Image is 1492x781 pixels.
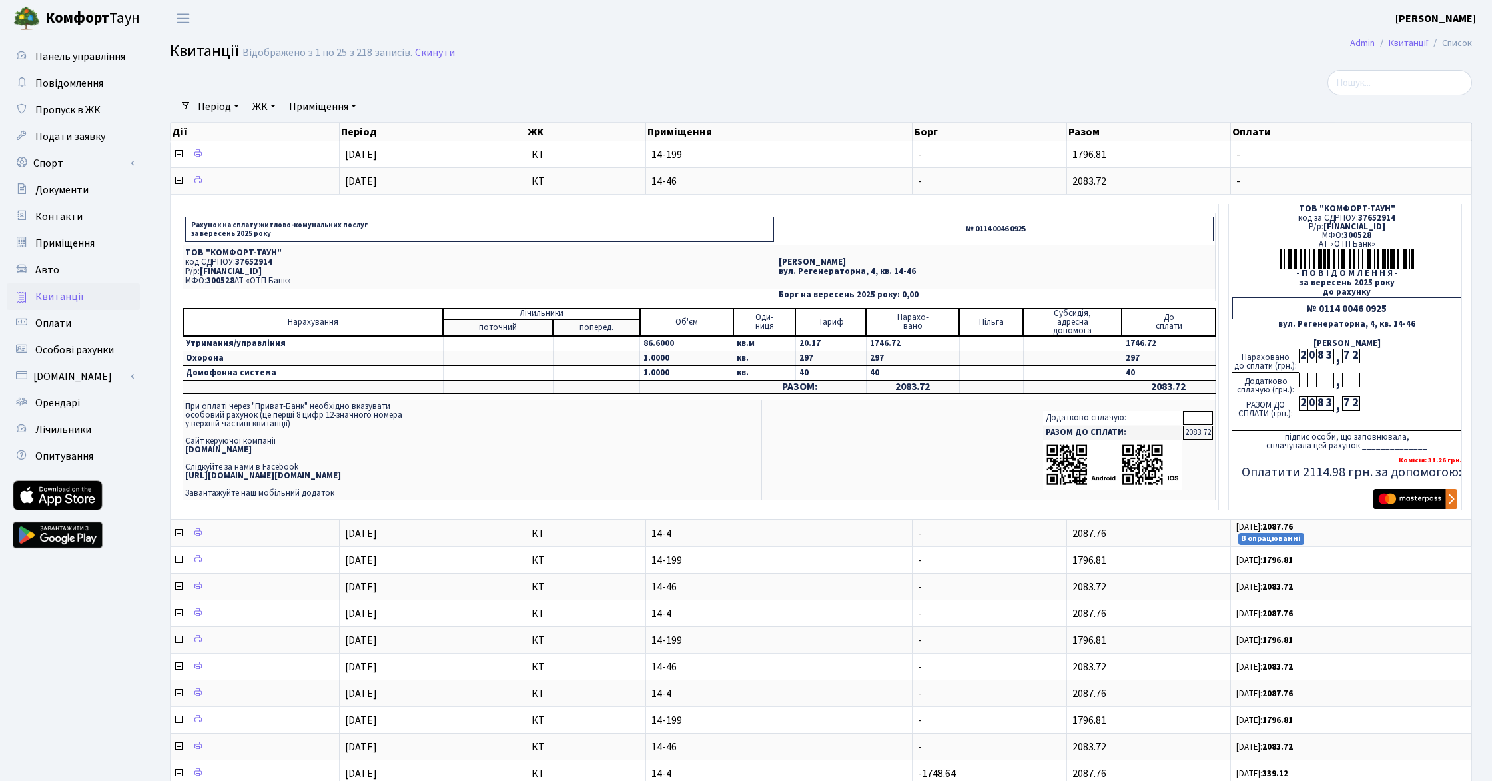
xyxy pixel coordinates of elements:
[170,39,239,63] span: Квитанції
[345,553,377,568] span: [DATE]
[795,365,866,380] td: 40
[1232,288,1461,297] div: до рахунку
[532,662,640,672] span: КТ
[1395,11,1476,27] a: [PERSON_NAME]
[646,123,913,141] th: Приміщення
[651,742,907,752] span: 14-46
[1236,768,1288,780] small: [DATE]:
[1262,714,1293,726] b: 1796.81
[185,267,774,276] p: Р/р:
[183,400,761,500] td: При оплаті через "Приват-Банк" необхідно вказувати особовий рахунок (це перші 8 цифр 12-значного ...
[918,174,922,189] span: -
[918,147,922,162] span: -
[532,149,640,160] span: КТ
[866,309,959,336] td: Нарахо- вано
[1232,320,1461,329] div: вул. Регенераторна, 4, кв. 14-46
[532,635,640,646] span: КТ
[7,443,140,470] a: Опитування
[1389,36,1428,50] a: Квитанції
[1236,688,1293,700] small: [DATE]:
[247,95,281,118] a: ЖК
[1333,396,1342,412] div: ,
[345,686,377,701] span: [DATE]
[795,336,866,351] td: 20.17
[959,309,1023,336] td: Пільга
[1395,11,1476,26] b: [PERSON_NAME]
[1023,309,1122,336] td: Субсидія, адресна допомога
[1232,297,1461,319] div: № 0114 0046 0925
[1262,661,1293,673] b: 2083.72
[35,236,95,251] span: Приміщення
[1262,581,1293,593] b: 2083.72
[651,555,907,566] span: 14-199
[183,351,443,365] td: Охорона
[779,291,1214,299] p: Борг на вересень 2025 року: 0,00
[918,606,922,621] span: -
[1327,70,1472,95] input: Пошук...
[1333,349,1342,364] div: ,
[242,47,412,59] div: Відображено з 1 по 25 з 218 записів.
[918,766,956,781] span: -1748.64
[7,337,140,363] a: Особові рахунки
[640,309,733,336] td: Об'єм
[345,660,377,674] span: [DATE]
[1342,396,1351,411] div: 7
[1351,349,1359,363] div: 2
[35,209,83,224] span: Контакти
[1236,521,1293,533] small: [DATE]:
[1067,123,1231,141] th: Разом
[7,70,140,97] a: Повідомлення
[1325,396,1333,411] div: 3
[7,416,140,443] a: Лічильники
[1072,606,1106,621] span: 2087.76
[733,365,796,380] td: кв.
[651,688,907,699] span: 14-4
[35,422,91,437] span: Лічильники
[1122,336,1215,351] td: 1746.72
[1262,768,1288,780] b: 339.12
[532,176,640,187] span: КТ
[640,365,733,380] td: 1.0000
[779,267,1214,276] p: вул. Регенераторна, 4, кв. 14-46
[532,768,640,779] span: КТ
[1342,349,1351,363] div: 7
[1236,149,1466,160] span: -
[284,95,362,118] a: Приміщення
[35,289,84,304] span: Квитанції
[918,526,922,541] span: -
[866,380,959,394] td: 2083.72
[640,351,733,365] td: 1.0000
[7,310,140,337] a: Оплати
[7,230,140,257] a: Приміщення
[183,309,443,336] td: Нарахування
[1316,349,1325,363] div: 8
[345,740,377,754] span: [DATE]
[35,129,105,144] span: Подати заявку
[1072,686,1106,701] span: 2087.76
[1236,741,1293,753] small: [DATE]:
[1232,269,1461,278] div: - П О В І Д О М Л Е Н Н Я -
[1428,36,1472,51] li: Список
[651,715,907,726] span: 14-199
[1122,309,1215,336] td: До cплати
[45,7,140,30] span: Таун
[1238,533,1305,545] small: В опрацюванні
[35,449,93,464] span: Опитування
[35,316,71,331] span: Оплати
[185,444,252,456] b: [DOMAIN_NAME]
[7,203,140,230] a: Контакти
[1072,580,1106,594] span: 2083.72
[1299,349,1307,363] div: 2
[7,257,140,283] a: Авто
[1316,396,1325,411] div: 8
[345,147,377,162] span: [DATE]
[532,608,640,619] span: КТ
[733,336,796,351] td: кв.м
[345,766,377,781] span: [DATE]
[651,582,907,592] span: 14-46
[532,715,640,726] span: КТ
[1072,147,1106,162] span: 1796.81
[13,5,40,32] img: logo.png
[1072,174,1106,189] span: 2083.72
[185,277,774,285] p: МФО: АТ «ОТП Банк»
